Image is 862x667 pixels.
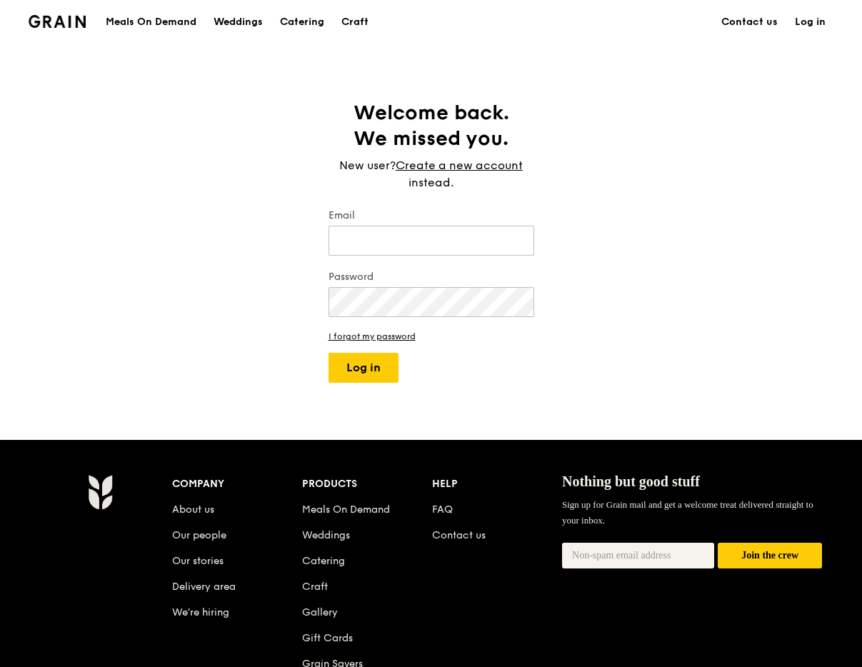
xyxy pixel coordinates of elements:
[280,1,324,44] div: Catering
[333,1,377,44] a: Craft
[302,555,345,567] a: Catering
[302,474,432,494] div: Products
[302,606,338,618] a: Gallery
[329,270,534,284] label: Password
[302,632,353,644] a: Gift Cards
[172,474,302,494] div: Company
[562,499,813,526] span: Sign up for Grain mail and get a welcome treat delivered straight to your inbox.
[172,555,224,567] a: Our stories
[786,1,834,44] a: Log in
[271,1,333,44] a: Catering
[396,157,523,174] a: Create a new account
[302,581,328,593] a: Craft
[172,503,214,516] a: About us
[172,581,236,593] a: Delivery area
[432,503,453,516] a: FAQ
[329,209,534,223] label: Email
[88,474,113,510] img: Grain
[214,1,263,44] div: Weddings
[562,543,714,568] input: Non-spam email address
[713,1,786,44] a: Contact us
[302,529,350,541] a: Weddings
[106,1,196,44] div: Meals On Demand
[172,606,229,618] a: We’re hiring
[718,543,822,569] button: Join the crew
[432,474,562,494] div: Help
[329,100,534,151] h1: Welcome back. We missed you.
[339,159,396,172] span: New user?
[302,503,390,516] a: Meals On Demand
[329,331,534,341] a: I forgot my password
[29,15,86,28] img: Grain
[409,176,453,189] span: instead.
[341,1,369,44] div: Craft
[432,529,486,541] a: Contact us
[205,1,271,44] a: Weddings
[329,353,399,383] button: Log in
[562,473,700,489] span: Nothing but good stuff
[172,529,226,541] a: Our people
